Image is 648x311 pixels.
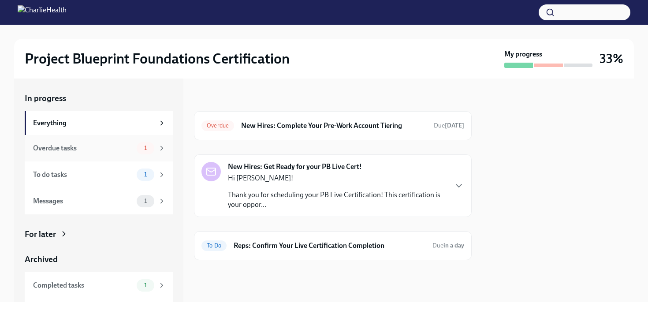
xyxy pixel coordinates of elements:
[139,145,152,151] span: 1
[25,272,173,299] a: Completed tasks1
[18,5,67,19] img: CharlieHealth
[25,254,173,265] a: Archived
[33,281,133,290] div: Completed tasks
[228,173,447,183] p: Hi [PERSON_NAME]!
[25,161,173,188] a: To do tasks1
[445,122,464,129] strong: [DATE]
[25,229,173,240] a: For later
[194,93,235,104] div: In progress
[600,51,623,67] h3: 33%
[33,196,133,206] div: Messages
[234,241,425,251] h6: Reps: Confirm Your Live Certification Completion
[228,190,447,210] p: Thank you for scheduling your PB Live Certification! This certification is your oppor...
[443,242,464,249] strong: in a day
[139,198,152,204] span: 1
[25,229,56,240] div: For later
[201,119,464,133] a: OverdueNew Hires: Complete Your Pre-Work Account TieringDue[DATE]
[432,241,464,250] span: October 2nd, 2025 12:00
[241,121,427,131] h6: New Hires: Complete Your Pre-Work Account Tiering
[25,93,173,104] a: In progress
[201,122,234,129] span: Overdue
[33,170,133,180] div: To do tasks
[201,242,227,249] span: To Do
[228,162,362,172] strong: New Hires: Get Ready for your PB Live Cert!
[25,50,290,67] h2: Project Blueprint Foundations Certification
[139,171,152,178] span: 1
[434,121,464,130] span: September 15th, 2025 12:00
[33,143,133,153] div: Overdue tasks
[434,122,464,129] span: Due
[25,188,173,214] a: Messages1
[139,282,152,289] span: 1
[201,239,464,253] a: To DoReps: Confirm Your Live Certification CompletionDuein a day
[33,118,154,128] div: Everything
[432,242,464,249] span: Due
[25,135,173,161] a: Overdue tasks1
[504,49,542,59] strong: My progress
[25,111,173,135] a: Everything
